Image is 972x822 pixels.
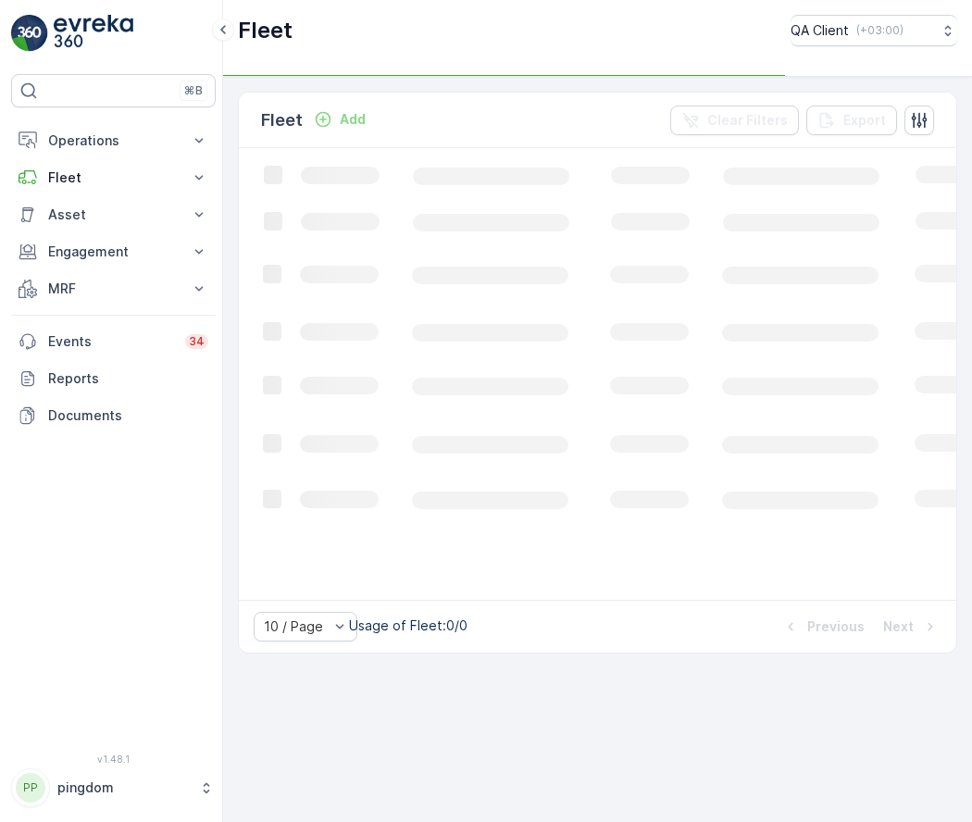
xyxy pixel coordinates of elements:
[856,23,903,38] p: ( +03:00 )
[48,280,179,298] p: MRF
[670,106,799,135] button: Clear Filters
[11,768,216,807] button: PPpingdom
[883,617,914,636] p: Next
[11,196,216,233] button: Asset
[791,15,957,46] button: QA Client(+03:00)
[11,360,216,397] a: Reports
[306,108,373,131] button: Add
[11,397,216,434] a: Documents
[48,168,179,187] p: Fleet
[806,106,897,135] button: Export
[791,21,849,40] p: QA Client
[261,107,303,133] p: Fleet
[11,323,216,360] a: Events34
[707,111,788,130] p: Clear Filters
[340,110,366,129] p: Add
[11,122,216,159] button: Operations
[48,406,208,425] p: Documents
[11,233,216,270] button: Engagement
[843,111,886,130] p: Export
[11,159,216,196] button: Fleet
[48,369,208,388] p: Reports
[48,243,179,261] p: Engagement
[238,16,293,45] p: Fleet
[349,616,467,635] p: Usage of Fleet : 0/0
[184,83,203,98] p: ⌘B
[16,773,45,803] div: PP
[11,753,216,765] span: v 1.48.1
[881,616,941,638] button: Next
[189,334,205,349] p: 34
[48,131,179,150] p: Operations
[11,270,216,307] button: MRF
[807,617,865,636] p: Previous
[48,205,179,224] p: Asset
[11,15,48,52] img: logo
[779,616,866,638] button: Previous
[54,15,133,52] img: logo_light-DOdMpM7g.png
[57,778,190,797] p: pingdom
[48,332,174,351] p: Events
